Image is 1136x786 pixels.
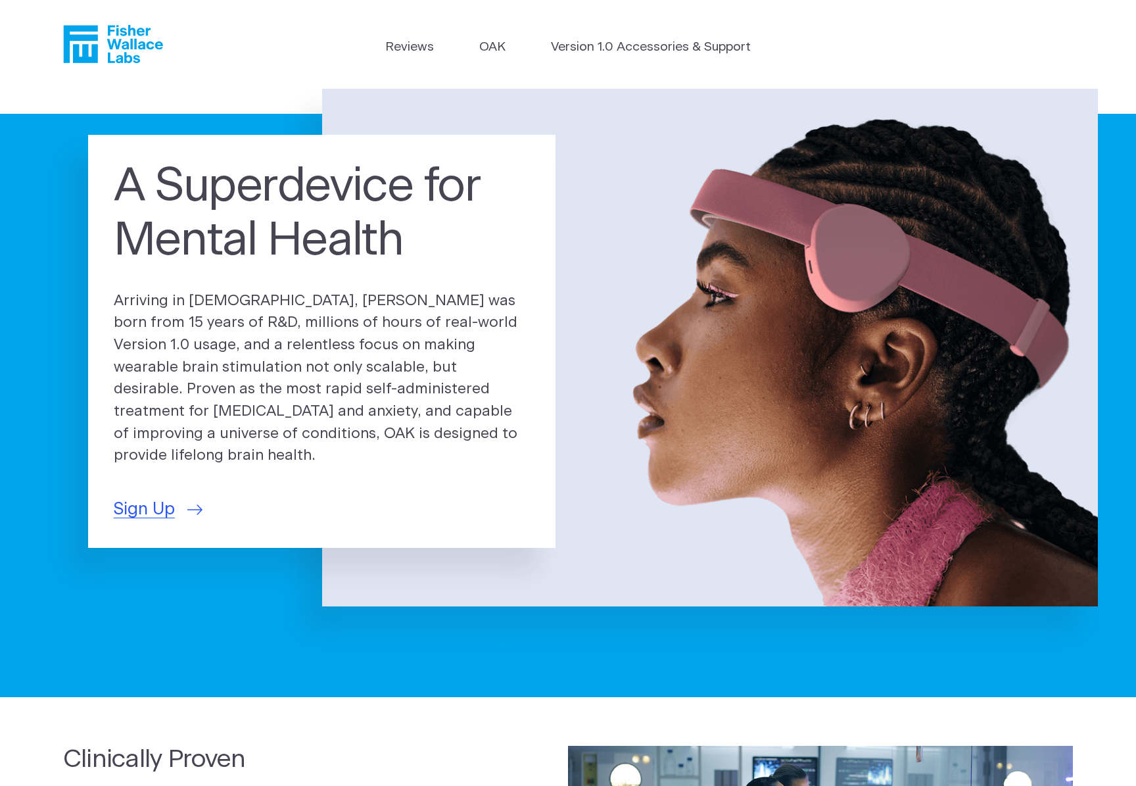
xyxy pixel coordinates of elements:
h1: A Superdevice for Mental Health [114,160,531,267]
a: Version 1.0 Accessories & Support [551,38,751,57]
a: Sign Up [114,497,202,522]
a: Reviews [385,38,434,57]
p: Arriving in [DEMOGRAPHIC_DATA], [PERSON_NAME] was born from 15 years of R&D, millions of hours of... [114,290,531,468]
a: OAK [479,38,506,57]
a: Fisher Wallace [63,25,163,63]
h2: Clinically Proven [63,743,467,776]
span: Sign Up [114,497,175,522]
